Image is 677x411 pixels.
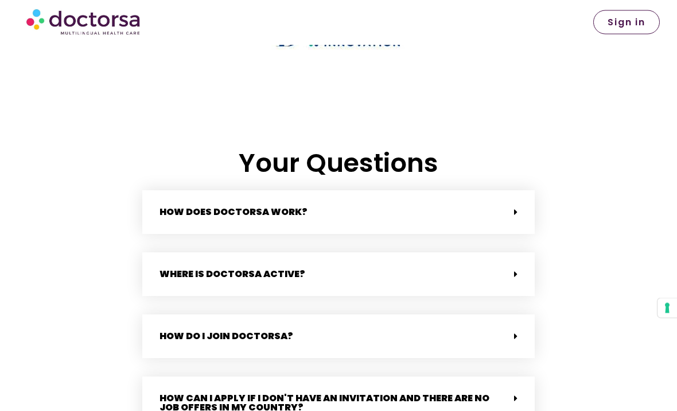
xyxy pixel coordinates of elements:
a: How do I join Doctorsa? [159,330,293,343]
span: Sign in [608,18,645,27]
a: Sign in [593,10,660,34]
div: How does Doctorsa work? [142,191,535,235]
div: How do I join Doctorsa? [142,315,535,359]
h4: Your Questions [142,148,535,179]
a: How does Doctorsa work? [159,206,308,219]
div: Where is Doctorsa active? [142,253,535,297]
a: Where is Doctorsa active? [159,268,305,281]
button: Your consent preferences for tracking technologies [657,298,677,318]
